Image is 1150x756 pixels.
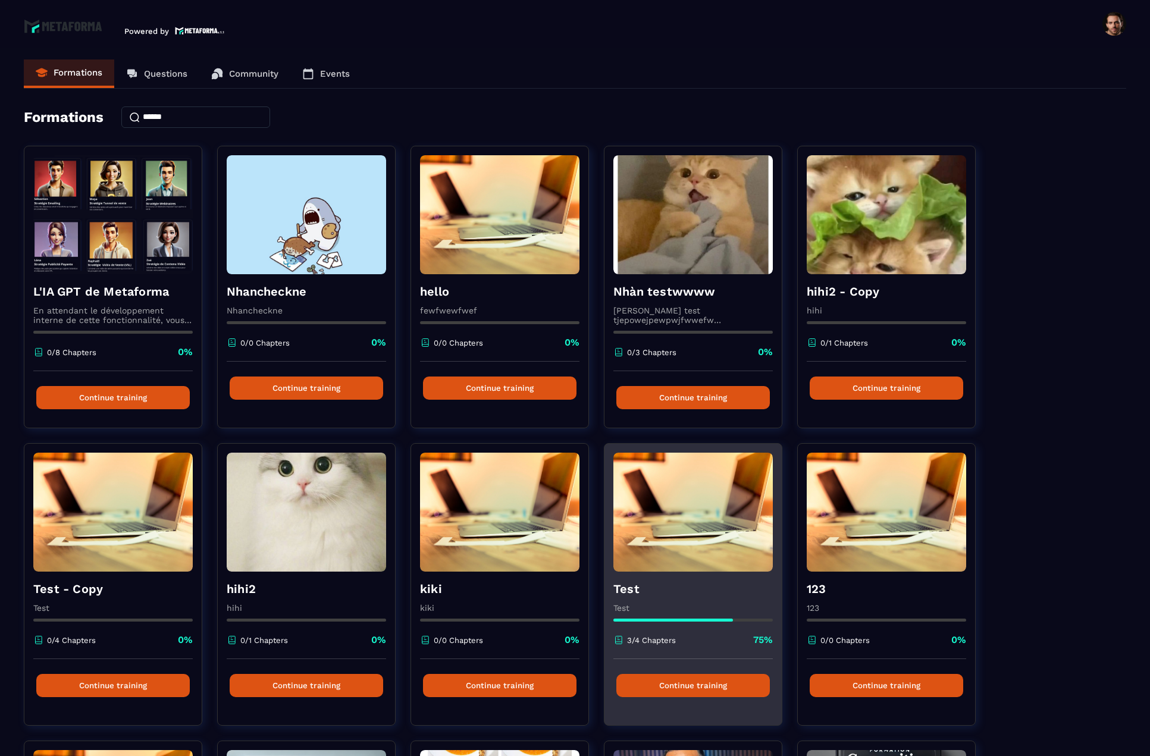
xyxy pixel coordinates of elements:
[33,283,193,300] h4: L'IA GPT de Metaforma
[290,59,362,88] a: Events
[434,636,483,645] p: 0/0 Chapters
[24,443,217,741] a: formation-backgroundTest - CopyTest0/4 Chapters0%Continue training
[178,633,193,647] p: 0%
[229,68,278,79] p: Community
[33,453,193,572] img: formation-background
[423,377,576,400] button: Continue training
[616,674,770,697] button: Continue training
[797,443,991,741] a: formation-background1231230/0 Chapters0%Continue training
[227,283,386,300] h4: Nhancheckne
[434,338,483,347] p: 0/0 Chapters
[230,377,383,400] button: Continue training
[227,581,386,597] h4: hihi2
[820,338,868,347] p: 0/1 Chapters
[423,674,576,697] button: Continue training
[54,67,102,78] p: Formations
[613,306,773,325] p: [PERSON_NAME] test tjepowejpewpwjfwwefw eefffefweưefewfwefewfewfwefwf
[36,674,190,697] button: Continue training
[227,306,386,315] p: Nhancheckne
[420,581,579,597] h4: kiki
[371,633,386,647] p: 0%
[47,348,96,357] p: 0/8 Chapters
[320,68,350,79] p: Events
[227,603,386,613] p: hihi
[240,636,288,645] p: 0/1 Chapters
[33,581,193,597] h4: Test - Copy
[797,146,991,443] a: formation-backgroundhihi2 - Copyhihi0/1 Chapters0%Continue training
[753,633,773,647] p: 75%
[47,636,96,645] p: 0/4 Chapters
[604,146,797,443] a: formation-backgroundNhàn testwwww[PERSON_NAME] test tjepowejpewpwjfwwefw eefffefweưefewfwefewfewf...
[613,453,773,572] img: formation-background
[565,633,579,647] p: 0%
[24,17,115,36] img: logo-branding
[613,581,773,597] h4: Test
[175,26,225,36] img: logo
[420,603,579,613] p: kiki
[420,155,579,274] img: formation-background
[24,59,114,88] a: Formations
[227,453,386,572] img: formation-background
[420,306,579,315] p: fewfwewfwef
[33,603,193,613] p: Test
[178,346,193,359] p: 0%
[420,453,579,572] img: formation-background
[114,59,199,88] a: Questions
[616,386,770,409] button: Continue training
[613,283,773,300] h4: Nhàn testwwww
[807,603,966,613] p: 123
[807,453,966,572] img: formation-background
[951,633,966,647] p: 0%
[199,59,290,88] a: Community
[411,443,604,741] a: formation-backgroundkikikiki0/0 Chapters0%Continue training
[36,386,190,409] button: Continue training
[240,338,290,347] p: 0/0 Chapters
[613,603,773,613] p: Test
[613,155,773,274] img: formation-background
[420,283,579,300] h4: hello
[810,674,963,697] button: Continue training
[217,146,411,443] a: formation-backgroundNhancheckneNhancheckne0/0 Chapters0%Continue training
[217,443,411,741] a: formation-backgroundhihi2hihi0/1 Chapters0%Continue training
[807,155,966,274] img: formation-background
[758,346,773,359] p: 0%
[33,306,193,325] p: En attendant le développement interne de cette fonctionnalité, vous pouvez déjà l’utiliser avec C...
[951,336,966,349] p: 0%
[807,581,966,597] h4: 123
[33,155,193,274] img: formation-background
[810,377,963,400] button: Continue training
[604,443,797,741] a: formation-backgroundTestTest3/4 Chapters75%Continue training
[807,283,966,300] h4: hihi2 - Copy
[124,27,169,36] p: Powered by
[411,146,604,443] a: formation-backgroundhellofewfwewfwef0/0 Chapters0%Continue training
[227,155,386,274] img: formation-background
[807,306,966,315] p: hihi
[820,636,870,645] p: 0/0 Chapters
[627,348,676,357] p: 0/3 Chapters
[230,674,383,697] button: Continue training
[565,336,579,349] p: 0%
[371,336,386,349] p: 0%
[627,636,676,645] p: 3/4 Chapters
[24,109,104,126] h4: Formations
[144,68,187,79] p: Questions
[24,146,217,443] a: formation-backgroundL'IA GPT de MetaformaEn attendant le développement interne de cette fonctionn...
